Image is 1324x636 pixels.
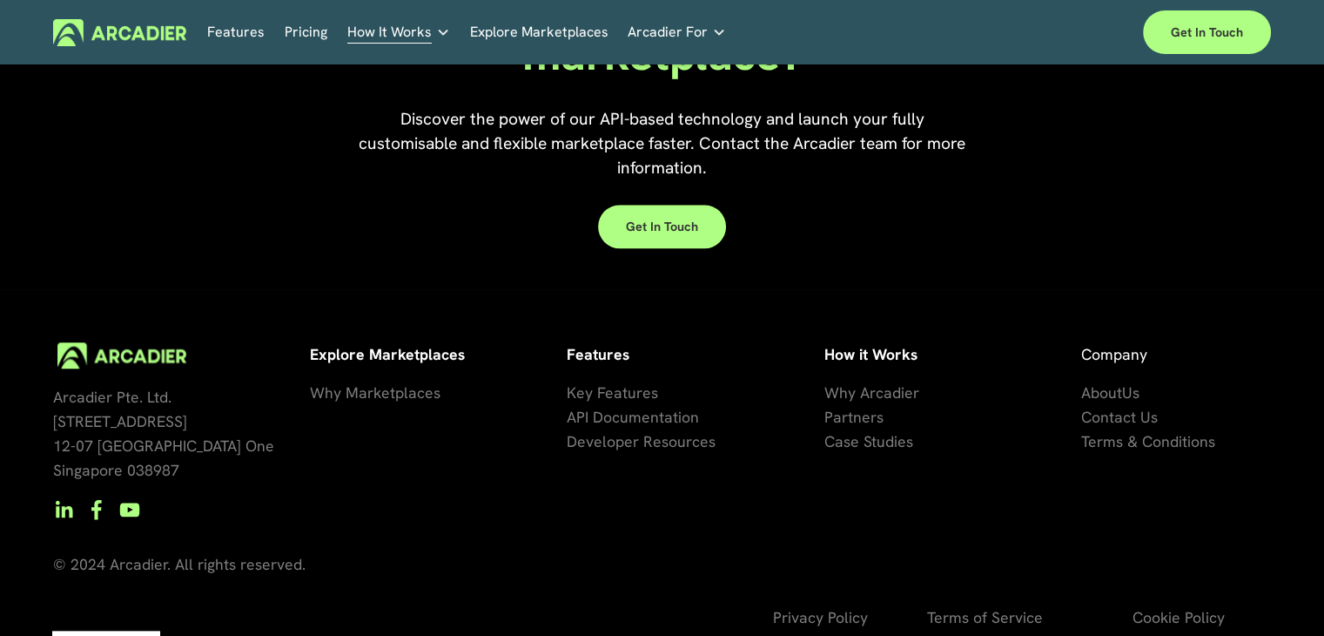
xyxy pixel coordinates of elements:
span: se Studies [843,431,913,451]
a: Pricing [285,19,327,46]
a: P [824,405,833,430]
span: Why Arcadier [824,382,919,403]
a: folder dropdown [628,19,726,46]
a: About [1081,381,1122,405]
a: Facebook [86,499,107,520]
span: Developer Resources [567,431,716,451]
a: LinkedIn [53,499,74,520]
a: Get in touch [1143,10,1271,54]
span: How It Works [347,20,432,44]
img: Arcadier [53,19,186,46]
a: Get in touch [598,205,726,248]
a: Terms of Service [927,606,1043,630]
a: Explore Marketplaces [470,19,608,46]
span: API Documentation [567,407,699,427]
a: Ca [824,430,843,454]
span: Discover the power of our API-based technology and launch your fully customisable and flexible ma... [359,108,970,179]
span: Key Features [567,382,658,403]
span: P [824,407,833,427]
span: About [1081,382,1122,403]
span: Ca [824,431,843,451]
strong: How it Works [824,344,917,364]
span: Arcadier For [628,20,708,44]
span: Contact Us [1081,407,1158,427]
span: Us [1122,382,1139,403]
a: Why Arcadier [824,381,919,405]
span: artners [833,407,884,427]
span: Arcadier Pte. Ltd. [STREET_ADDRESS] 12-07 [GEOGRAPHIC_DATA] One Singapore 038987 [53,387,274,480]
span: Terms of Service [927,607,1043,627]
span: Company [1081,344,1147,364]
a: Privacy Policy [773,606,868,630]
a: Contact Us [1081,405,1158,430]
a: Developer Resources [567,430,716,454]
iframe: Chat Widget [1237,552,1324,636]
strong: Features [567,344,629,364]
span: Terms & Conditions [1081,431,1215,451]
span: © 2024 Arcadier. All rights reserved. [53,554,306,574]
a: artners [833,405,884,430]
a: se Studies [843,430,913,454]
span: Privacy Policy [773,607,868,627]
strong: Explore Marketplaces [310,344,465,364]
a: Terms & Conditions [1081,430,1215,454]
a: folder dropdown [347,19,450,46]
a: Key Features [567,381,658,405]
a: Why Marketplaces [310,381,440,405]
a: Cookie Policy [1132,606,1225,630]
span: Cookie Policy [1132,607,1225,627]
a: Features [207,19,265,46]
a: API Documentation [567,405,699,430]
a: YouTube [119,499,140,520]
span: Why Marketplaces [310,382,440,403]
